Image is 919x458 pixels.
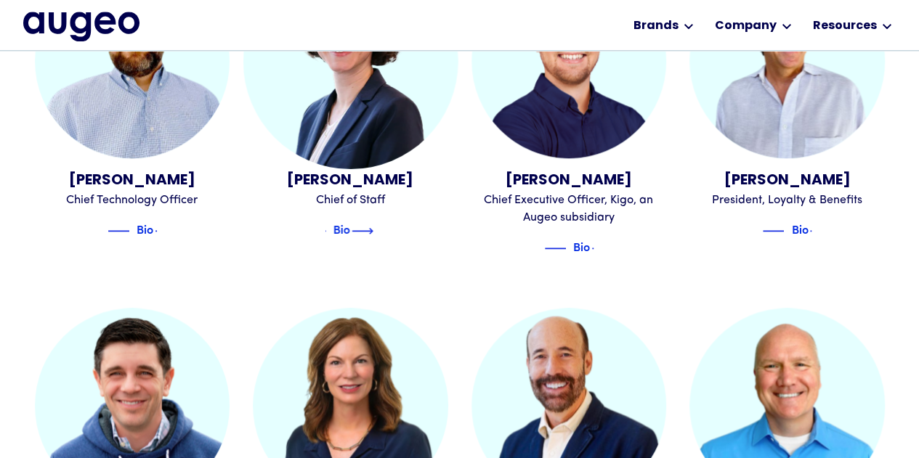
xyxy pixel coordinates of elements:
[762,222,784,240] img: Blue decorative line
[155,222,177,240] img: Blue text arrow
[137,220,153,237] div: Bio
[809,222,831,240] img: Blue text arrow
[352,222,373,240] img: Blue text arrow
[812,17,876,35] div: Resources
[108,222,129,240] img: Blue decorative line
[471,170,667,192] div: [PERSON_NAME]
[591,240,613,257] img: Blue text arrow
[253,192,448,209] div: Chief of Staff
[333,220,350,237] div: Bio
[23,12,139,41] img: Augeo's full logo in midnight blue.
[35,170,230,192] div: [PERSON_NAME]
[253,170,448,192] div: [PERSON_NAME]
[573,237,590,255] div: Bio
[471,192,667,226] div: Chief Executive Officer, Kigo, an Augeo subsidiary
[791,220,808,237] div: Bio
[689,170,885,192] div: [PERSON_NAME]
[633,17,678,35] div: Brands
[23,12,139,41] a: home
[689,192,885,209] div: President, Loyalty & Benefits
[35,192,230,209] div: Chief Technology Officer
[544,240,566,257] img: Blue decorative line
[714,17,776,35] div: Company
